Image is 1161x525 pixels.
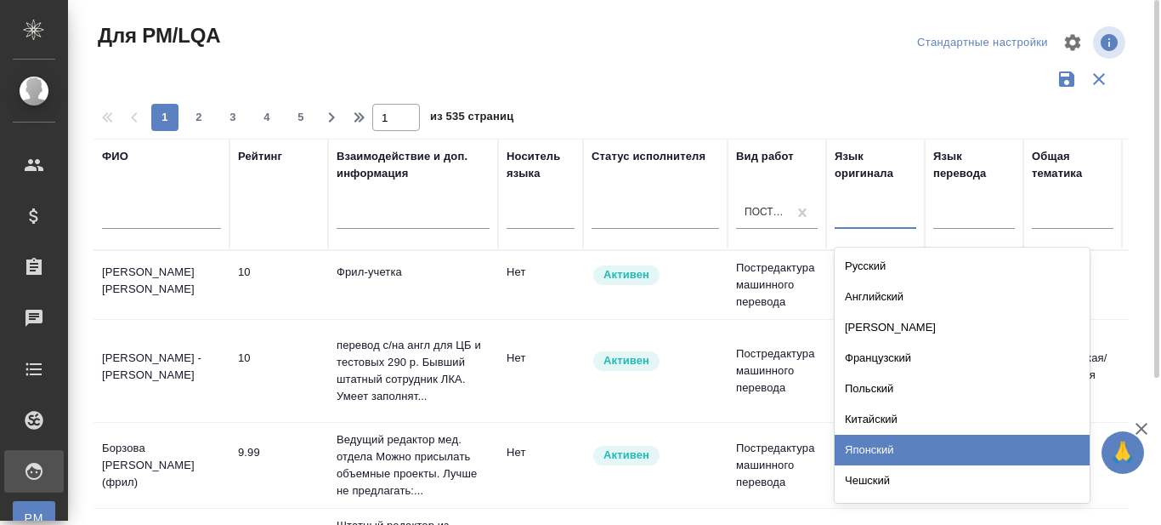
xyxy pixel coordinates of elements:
[93,255,229,315] td: [PERSON_NAME] [PERSON_NAME]
[835,343,1090,374] div: Французский
[1083,63,1115,95] button: Сбросить фильтры
[835,435,1090,465] div: Японский
[1108,435,1137,471] span: 🙏
[219,104,246,131] button: 3
[185,109,212,126] span: 2
[219,109,246,126] span: 3
[736,148,794,165] div: Вид работ
[238,350,320,367] div: перевод идеальный/почти идеальный. Ни редактор, ни корректор не нужен
[745,205,789,220] div: Постредактура машинного перевода
[835,374,1090,404] div: Польский
[826,341,925,401] td: Русский
[1052,22,1093,63] span: Настроить таблицу
[430,106,513,131] span: из 535 страниц
[728,251,826,319] td: Постредактура машинного перевода
[507,148,575,182] div: Носитель языка
[592,264,719,287] div: Рядовой исполнитель: назначай с учетом рейтинга
[287,104,314,131] button: 5
[185,104,212,131] button: 2
[1051,63,1083,95] button: Сохранить фильтры
[592,350,719,373] div: Рядовой исполнитель: назначай с учетом рейтинга
[337,148,490,182] div: Взаимодействие и доп. информация
[835,282,1090,312] div: Английский
[93,431,229,499] td: Борзова [PERSON_NAME] (фрил)
[1032,148,1113,182] div: Общая тематика
[498,341,583,401] td: Нет
[728,337,826,405] td: Постредактура машинного перевода
[93,341,229,401] td: [PERSON_NAME] -[PERSON_NAME]
[253,104,280,131] button: 4
[913,30,1052,56] div: split button
[933,148,1015,182] div: Язык перевода
[1093,26,1129,59] span: Посмотреть информацию
[498,255,583,315] td: Нет
[592,444,719,467] div: Рядовой исполнитель: назначай с учетом рейтинга
[287,109,314,126] span: 5
[835,251,1090,282] div: Русский
[603,352,649,369] p: Активен
[603,266,649,283] p: Активен
[835,148,916,182] div: Язык оригинала
[835,312,1090,343] div: [PERSON_NAME]
[238,444,320,461] div: перевод идеальный/почти идеальный. Ни редактор, ни корректор не нужен
[238,264,320,281] div: перевод идеальный/почти идеальный. Ни редактор, ни корректор не нужен
[102,148,128,165] div: ФИО
[337,264,490,281] p: Фрил-учетка
[337,337,490,405] p: перевод с/на англ для ЦБ и тестовых 290 р. Бывший штатный сотрудник ЛКА. Умеет заполнят...
[826,255,925,315] td: Английский
[337,431,490,499] p: Ведущий редактор мед. отдела Можно присылать объемные проекты. Лучше не предлагать:...
[835,465,1090,496] div: Чешский
[93,22,220,49] span: Для PM/LQA
[592,148,705,165] div: Статус исполнителя
[826,436,925,495] td: Английский
[498,436,583,495] td: Нет
[238,148,282,165] div: Рейтинг
[1102,431,1144,474] button: 🙏
[728,431,826,499] td: Постредактура машинного перевода
[835,404,1090,435] div: Китайский
[603,447,649,464] p: Активен
[253,109,280,126] span: 4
